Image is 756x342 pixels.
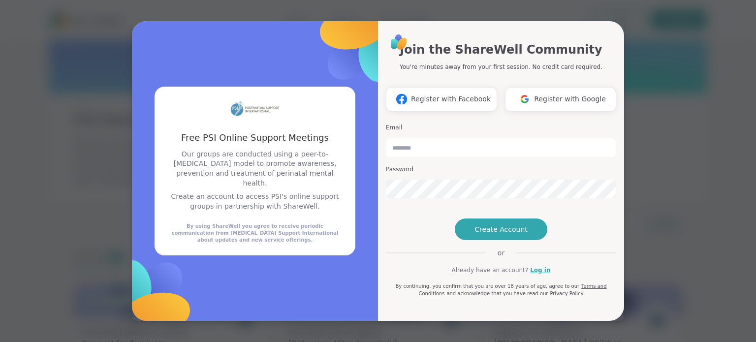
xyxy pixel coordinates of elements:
img: ShareWell Logomark [515,90,534,108]
button: Create Account [455,218,547,240]
h3: Email [386,124,616,132]
span: Register with Facebook [411,94,491,104]
h1: Join the ShareWell Community [400,41,602,59]
span: Register with Google [534,94,606,104]
div: By using ShareWell you agree to receive periodic communication from [MEDICAL_DATA] Support Intern... [166,223,344,244]
span: or [486,248,516,258]
a: Log in [530,266,550,275]
span: By continuing, you confirm that you are over 18 years of age, agree to our [395,283,579,289]
button: Register with Facebook [386,87,497,112]
button: Register with Google [505,87,616,112]
p: Our groups are conducted using a peer-to-[MEDICAL_DATA] model to promote awareness, prevention an... [166,150,344,188]
p: Create an account to access PSI's online support groups in partnership with ShareWell. [166,192,344,211]
span: Create Account [474,224,528,234]
span: and acknowledge that you have read our [446,291,548,296]
a: Terms and Conditions [418,283,606,296]
img: ShareWell Logo [388,31,410,53]
a: Privacy Policy [550,291,583,296]
p: You're minutes away from your first session. No credit card required. [400,62,602,71]
h3: Free PSI Online Support Meetings [166,131,344,144]
h3: Password [386,165,616,174]
span: Already have an account? [451,266,528,275]
img: partner logo [230,98,280,120]
img: ShareWell Logomark [392,90,411,108]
